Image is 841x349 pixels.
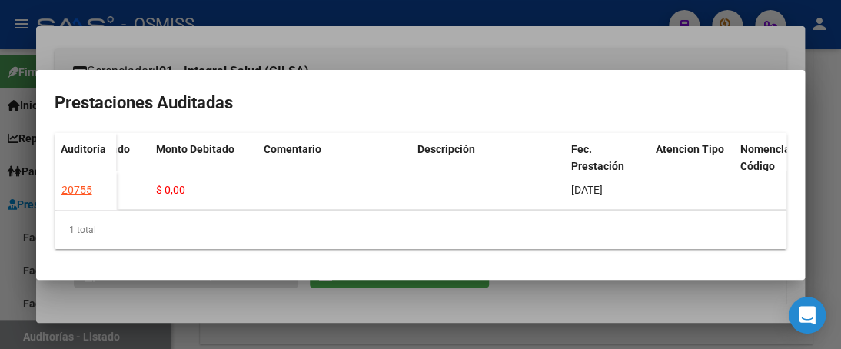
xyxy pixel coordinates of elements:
datatable-header-cell: Descripción [411,133,565,198]
span: $ 0,00 [156,184,185,196]
span: Descripción [417,143,475,155]
h2: Prestaciones Auditadas [55,88,786,118]
datatable-header-cell: Nomenclador Código [734,133,819,198]
span: Atencion Tipo [656,143,724,155]
span: Fec. Prestación [571,143,624,173]
span: Monto Aprobado [48,143,130,155]
div: Open Intercom Messenger [789,297,826,334]
datatable-header-cell: Fec. Prestación [565,133,650,198]
datatable-header-cell: Comentario [258,133,411,198]
span: Auditoría [61,143,106,155]
datatable-header-cell: Auditoría [55,133,116,198]
div: 20755 [61,181,91,199]
span: Monto Debitado [156,143,234,155]
div: 1 total [55,211,786,249]
span: [DATE] [571,184,603,196]
datatable-header-cell: Monto Debitado [150,133,258,198]
span: Comentario [264,143,321,155]
span: Nomenclador Código [740,143,806,173]
datatable-header-cell: Atencion Tipo [650,133,734,198]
